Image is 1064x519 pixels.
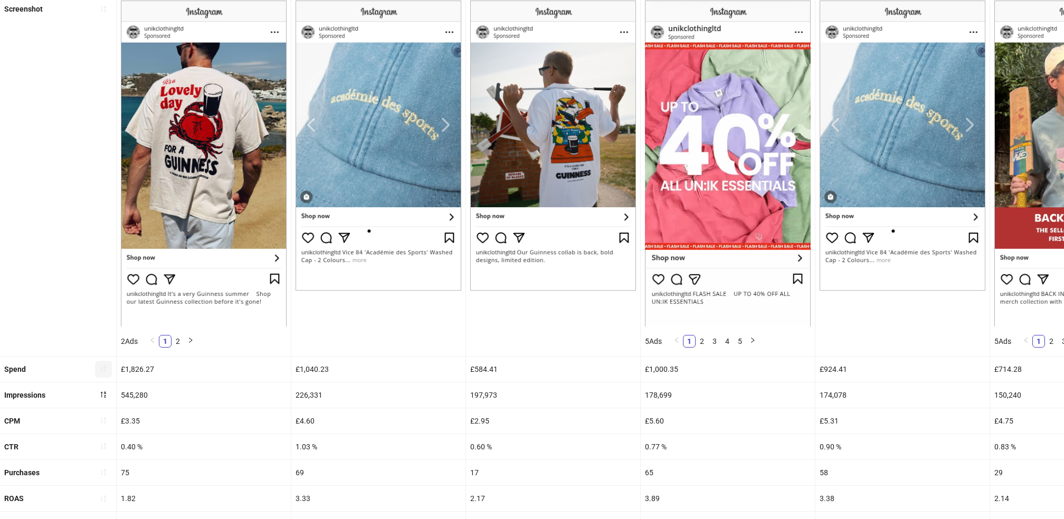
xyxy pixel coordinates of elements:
[641,486,815,511] div: 3.89
[1033,335,1044,347] a: 1
[734,335,746,347] a: 5
[641,357,815,382] div: £1,000.35
[100,417,107,424] span: sort-ascending
[466,357,640,382] div: £584.41
[100,5,107,13] span: sort-ascending
[296,1,461,291] img: Screenshot 120226629577430356
[4,365,26,373] b: Spend
[696,335,708,347] a: 2
[159,335,171,347] a: 1
[291,382,465,408] div: 226,331
[683,335,696,348] li: 1
[466,460,640,485] div: 17
[291,460,465,485] div: 69
[1045,335,1058,348] li: 2
[146,335,159,348] button: left
[100,495,107,502] span: sort-ascending
[172,335,184,347] a: 2
[466,434,640,459] div: 0.60 %
[121,337,138,345] span: 2 Ads
[641,382,815,408] div: 178,699
[4,391,45,399] b: Impressions
[815,357,990,382] div: £924.41
[117,434,291,459] div: 0.40 %
[117,357,291,382] div: £1,826.27
[1020,335,1032,348] li: Previous Page
[721,335,733,347] a: 4
[117,408,291,434] div: £3.35
[187,337,194,343] span: right
[696,335,708,348] li: 2
[4,468,40,477] b: Purchases
[645,337,662,345] span: 5 Ads
[749,337,756,343] span: right
[466,486,640,511] div: 2.17
[4,494,24,503] b: ROAS
[466,382,640,408] div: 197,973
[815,382,990,408] div: 174,078
[641,460,815,485] div: 65
[708,335,721,348] li: 3
[670,335,683,348] button: left
[734,335,746,348] li: 5
[117,382,291,408] div: 545,280
[291,357,465,382] div: £1,040.23
[149,337,156,343] span: left
[645,1,811,326] img: Screenshot 120232034319940356
[291,434,465,459] div: 1.03 %
[100,468,107,476] span: sort-ascending
[1032,335,1045,348] li: 1
[184,335,197,348] button: right
[100,443,107,450] span: sort-ascending
[746,335,759,348] button: right
[1020,335,1032,348] button: left
[815,486,990,511] div: 3.38
[815,408,990,434] div: £5.31
[4,417,20,425] b: CPM
[291,408,465,434] div: £4.60
[815,434,990,459] div: 0.90 %
[117,486,291,511] div: 1.82
[146,335,159,348] li: Previous Page
[820,1,985,291] img: Screenshot 120226630936760356
[100,365,107,372] span: sort-ascending
[466,408,640,434] div: £2.95
[159,335,172,348] li: 1
[121,1,287,326] img: Screenshot 120230077464040356
[673,337,680,343] span: left
[291,486,465,511] div: 3.33
[746,335,759,348] li: Next Page
[683,335,695,347] a: 1
[4,443,18,451] b: CTR
[470,1,636,291] img: Screenshot 120227833596270356
[1046,335,1057,347] a: 2
[172,335,184,348] li: 2
[709,335,720,347] a: 3
[721,335,734,348] li: 4
[994,337,1011,345] span: 5 Ads
[670,335,683,348] li: Previous Page
[641,434,815,459] div: 0.77 %
[815,460,990,485] div: 58
[184,335,197,348] li: Next Page
[100,391,107,398] span: sort-descending
[117,460,291,485] div: 75
[4,5,43,13] b: Screenshot
[1023,337,1029,343] span: left
[641,408,815,434] div: £5.60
